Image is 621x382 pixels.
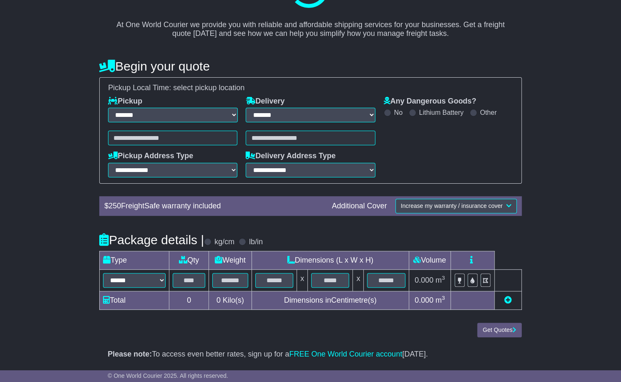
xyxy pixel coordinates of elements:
[100,202,327,211] div: $ FreightSafe warranty included
[246,97,284,106] label: Delivery
[108,152,193,161] label: Pickup Address Type
[100,251,169,270] td: Type
[169,251,209,270] td: Qty
[435,296,445,304] span: m
[249,238,263,247] label: lb/in
[442,295,445,301] sup: 3
[395,199,517,213] button: Increase my warranty / insurance cover
[442,275,445,281] sup: 3
[409,251,450,270] td: Volume
[353,270,364,291] td: x
[246,152,335,161] label: Delivery Address Type
[214,238,234,247] label: kg/cm
[297,270,308,291] td: x
[108,97,142,106] label: Pickup
[209,291,252,310] td: Kilo(s)
[435,276,445,284] span: m
[100,291,169,310] td: Total
[480,109,497,116] label: Other
[99,233,204,247] h4: Package details |
[477,323,522,337] button: Get Quotes
[209,251,252,270] td: Weight
[108,372,228,379] span: © One World Courier 2025. All rights reserved.
[415,296,433,304] span: 0.000
[328,202,391,211] div: Additional Cover
[401,202,503,209] span: Increase my warranty / insurance cover
[104,83,517,93] div: Pickup Local Time:
[384,97,476,106] label: Any Dangerous Goods?
[108,202,121,210] span: 250
[99,59,522,73] h4: Begin your quote
[419,109,464,116] label: Lithium Battery
[251,291,409,310] td: Dimensions in Centimetre(s)
[108,350,513,359] p: To access even better rates, sign up for a [DATE].
[394,109,402,116] label: No
[173,83,244,92] span: select pickup location
[108,350,152,358] strong: Please note:
[504,296,512,304] a: Add new item
[251,251,409,270] td: Dimensions (L x W x H)
[108,11,513,38] p: At One World Courier we provide you with reliable and affordable shipping services for your busin...
[415,276,433,284] span: 0.000
[289,350,402,358] a: FREE One World Courier account
[169,291,209,310] td: 0
[216,296,221,304] span: 0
